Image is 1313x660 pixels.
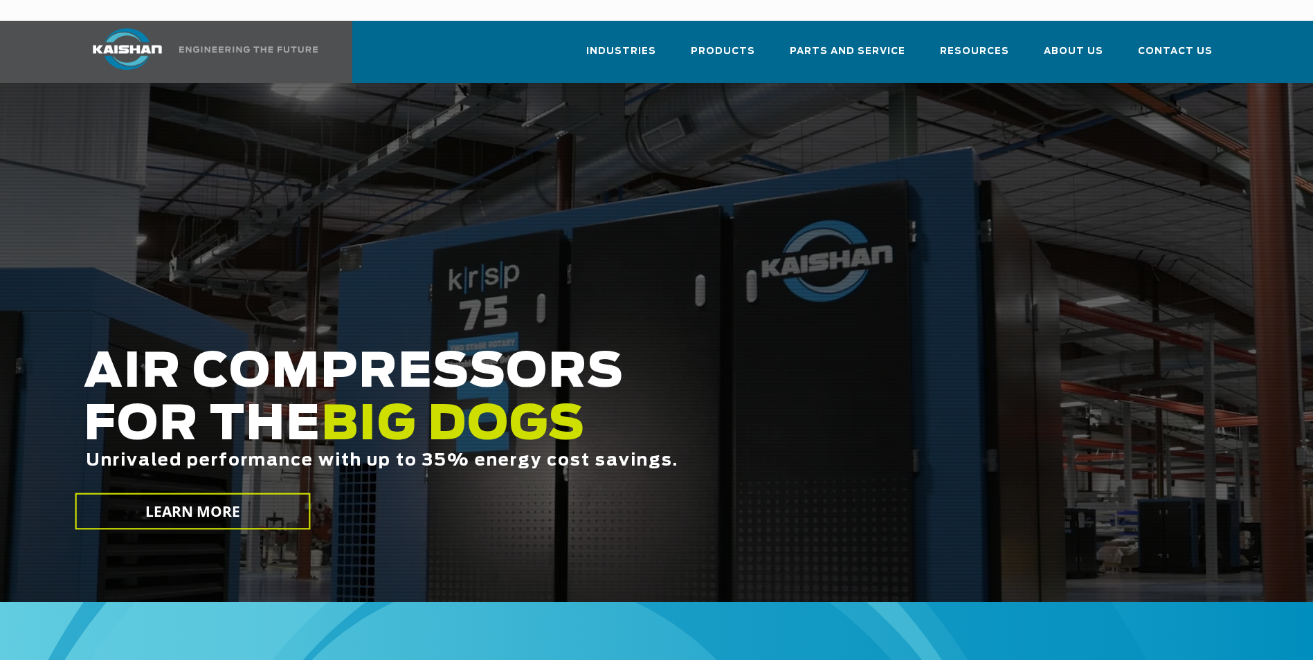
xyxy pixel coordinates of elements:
[84,347,1036,513] h2: AIR COMPRESSORS FOR THE
[790,44,905,59] span: Parts and Service
[321,402,586,449] span: BIG DOGS
[586,33,656,80] a: Industries
[940,33,1009,80] a: Resources
[75,493,310,530] a: LEARN MORE
[940,44,1009,59] span: Resources
[790,33,905,80] a: Parts and Service
[691,44,755,59] span: Products
[586,44,656,59] span: Industries
[1044,44,1103,59] span: About Us
[75,21,320,83] a: Kaishan USA
[179,46,318,53] img: Engineering the future
[1044,33,1103,80] a: About Us
[75,28,179,70] img: kaishan logo
[1138,44,1213,59] span: Contact Us
[145,502,240,522] span: LEARN MORE
[1138,33,1213,80] a: Contact Us
[691,33,755,80] a: Products
[86,452,678,469] span: Unrivaled performance with up to 35% energy cost savings.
